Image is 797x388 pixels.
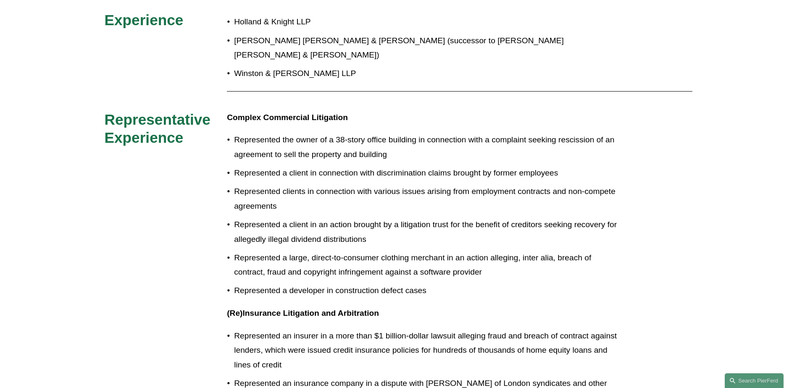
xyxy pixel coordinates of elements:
[725,373,784,388] a: Search this site
[234,66,619,81] p: Winston & [PERSON_NAME] LLP
[234,251,619,280] p: Represented a large, direct-to-consumer clothing merchant in an action alleging, inter alia, brea...
[234,218,619,246] p: Represented a client in an action brought by a litigation trust for the benefit of creditors seek...
[234,184,619,213] p: Represented clients in connection with various issues arising from employment contracts and non-c...
[234,34,619,63] p: [PERSON_NAME] [PERSON_NAME] & [PERSON_NAME] (successor to [PERSON_NAME] [PERSON_NAME] & [PERSON_N...
[105,111,215,146] span: Representative Experience
[105,12,184,28] span: Experience
[234,329,619,372] p: Represented an insurer in a more than $1 billion-dollar lawsuit alleging fraud and breach of cont...
[227,113,348,122] strong: Complex Commercial Litigation
[234,166,619,181] p: Represented a client in connection with discrimination claims brought by former employees
[227,309,379,317] strong: (Re)Insurance Litigation and Arbitration
[234,283,619,298] p: Represented a developer in construction defect cases
[234,133,619,162] p: Represented the owner of a 38-story office building in connection with a complaint seeking rescis...
[234,15,619,29] p: Holland & Knight LLP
